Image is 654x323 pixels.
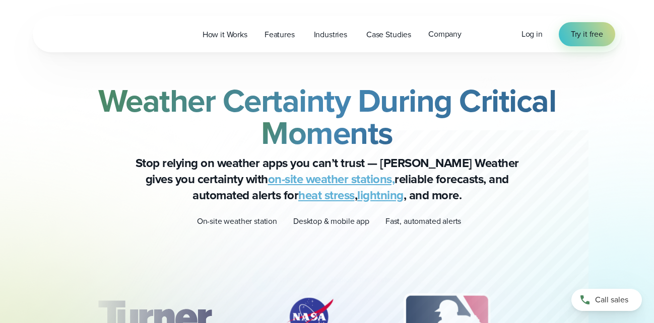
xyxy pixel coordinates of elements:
span: Industries [314,29,347,41]
a: Log in [521,28,543,40]
p: Fast, automated alerts [385,215,462,227]
p: On-site weather station [197,215,277,227]
a: heat stress [298,186,355,204]
a: How it Works [194,24,256,45]
a: Try it free [559,22,615,46]
span: Call sales [595,294,628,306]
p: Stop relying on weather apps you can’t trust — [PERSON_NAME] Weather gives you certainty with rel... [125,155,529,203]
a: lightning [357,186,404,204]
a: on-site weather stations, [268,170,395,188]
strong: Weather Certainty During Critical Moments [98,77,556,156]
a: Case Studies [358,24,420,45]
span: Features [265,29,295,41]
p: Desktop & mobile app [293,215,369,227]
span: Case Studies [366,29,411,41]
span: Try it free [571,28,603,40]
span: How it Works [203,29,247,41]
a: Call sales [571,289,642,311]
span: Company [428,28,462,40]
